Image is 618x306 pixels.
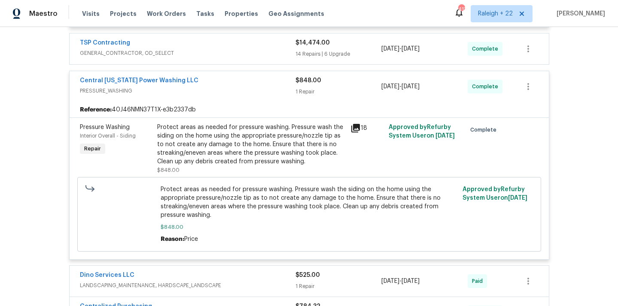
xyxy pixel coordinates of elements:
[80,272,134,278] a: Dino Services LLC
[350,123,384,133] div: 18
[80,133,136,138] span: Interior Overall - Siding
[80,105,112,114] b: Reference:
[80,281,295,290] span: LANDSCAPING_MAINTENANCE, HARDSCAPE_LANDSCAPE
[29,9,58,18] span: Maestro
[157,168,180,173] span: $848.00
[381,45,420,53] span: -
[402,46,420,52] span: [DATE]
[381,277,420,285] span: -
[472,45,502,53] span: Complete
[80,78,198,84] a: Central [US_STATE] Power Washing LLC
[225,9,258,18] span: Properties
[472,277,486,285] span: Paid
[295,282,382,291] div: 1 Repair
[381,84,399,90] span: [DATE]
[295,40,330,46] span: $14,474.00
[184,236,198,242] span: Price
[295,272,320,278] span: $525.00
[80,87,295,95] span: PRESSURE_WASHING
[381,278,399,284] span: [DATE]
[157,123,345,166] div: Protect areas as needed for pressure washing. Pressure wash the siding on the home using the appr...
[472,82,502,91] span: Complete
[161,236,184,242] span: Reason:
[381,46,399,52] span: [DATE]
[478,9,513,18] span: Raleigh + 22
[147,9,186,18] span: Work Orders
[402,84,420,90] span: [DATE]
[295,50,382,58] div: 14 Repairs | 6 Upgrade
[110,9,137,18] span: Projects
[553,9,605,18] span: [PERSON_NAME]
[381,82,420,91] span: -
[82,9,100,18] span: Visits
[295,87,382,96] div: 1 Repair
[402,278,420,284] span: [DATE]
[463,186,527,201] span: Approved by Refurby System User on
[80,49,295,57] span: GENERAL_CONTRACTOR, OD_SELECT
[196,11,214,17] span: Tasks
[80,124,130,130] span: Pressure Washing
[70,102,549,117] div: 40J46NMN37T1X-e3b2337db
[80,40,130,46] a: TSP Contracting
[508,195,527,201] span: [DATE]
[81,144,104,153] span: Repair
[389,124,455,139] span: Approved by Refurby System User on
[161,185,457,219] span: Protect areas as needed for pressure washing. Pressure wash the siding on the home using the appr...
[295,78,321,84] span: $848.00
[268,9,324,18] span: Geo Assignments
[435,133,455,139] span: [DATE]
[458,5,464,14] div: 413
[470,126,500,134] span: Complete
[161,223,457,231] span: $848.00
